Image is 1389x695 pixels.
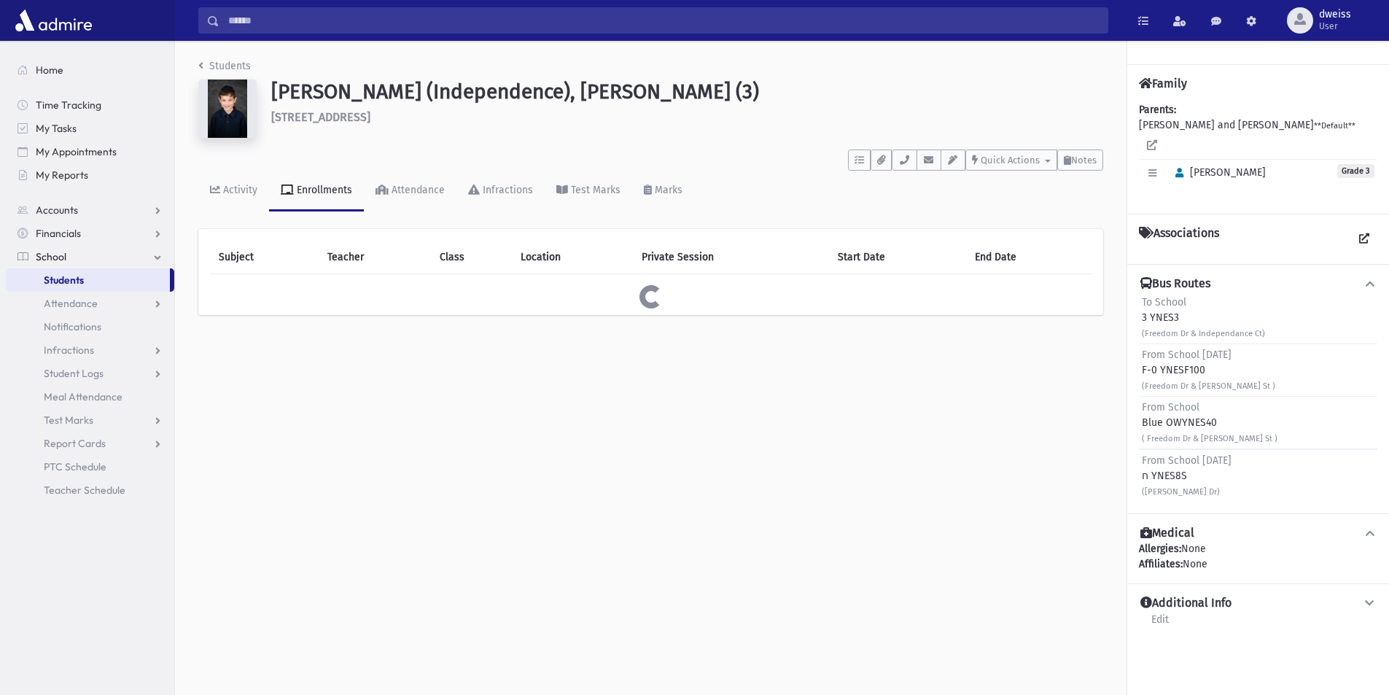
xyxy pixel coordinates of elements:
[1142,296,1186,308] span: To School
[44,484,125,497] span: Teacher Schedule
[44,273,84,287] span: Students
[210,241,319,274] th: Subject
[44,413,93,427] span: Test Marks
[219,7,1108,34] input: Search
[1139,541,1377,572] div: None
[6,117,174,140] a: My Tasks
[1151,611,1170,637] a: Edit
[6,362,174,385] a: Student Logs
[6,140,174,163] a: My Appointments
[1142,400,1277,446] div: Blue OWYNES40
[36,145,117,158] span: My Appointments
[1139,526,1377,541] button: Medical
[198,79,257,138] img: 9kAAAAAAAAAAAAAAAAAAAAAAAAAAAAAAAAAAAAAAAAAAAAAAAAAAAAAAAAAAAAAAAAAAAAAAAAAAAAAAAAAAAAAAAAAAAAAAA...
[1142,347,1275,393] div: F-0 YNESF100
[36,203,78,217] span: Accounts
[6,222,174,245] a: Financials
[1142,401,1199,413] span: From School
[1139,102,1377,202] div: [PERSON_NAME] and [PERSON_NAME]
[829,241,966,274] th: Start Date
[6,455,174,478] a: PTC Schedule
[6,245,174,268] a: School
[965,150,1057,171] button: Quick Actions
[1139,77,1187,90] h4: Family
[6,408,174,432] a: Test Marks
[6,478,174,502] a: Teacher Schedule
[1351,226,1377,252] a: View all Associations
[1057,150,1103,171] button: Notes
[36,250,66,263] span: School
[1319,9,1351,20] span: dweiss
[6,93,174,117] a: Time Tracking
[1337,164,1374,178] span: Grade 3
[1139,596,1377,611] button: Additional Info
[198,58,251,79] nav: breadcrumb
[319,241,431,274] th: Teacher
[294,184,352,196] div: Enrollments
[1142,349,1232,361] span: From School [DATE]
[1319,20,1351,32] span: User
[271,79,1103,104] h1: [PERSON_NAME] (Independence), [PERSON_NAME] (3)
[6,58,174,82] a: Home
[271,110,1103,124] h6: [STREET_ADDRESS]
[966,241,1092,274] th: End Date
[6,163,174,187] a: My Reports
[36,227,81,240] span: Financials
[1071,155,1097,166] span: Notes
[269,171,364,211] a: Enrollments
[1139,556,1377,572] div: None
[1140,276,1210,292] h4: Bus Routes
[364,171,456,211] a: Attendance
[1142,453,1232,499] div: ח YNES8S
[1139,558,1183,570] b: Affiliates:
[456,171,545,211] a: Infractions
[1142,454,1232,467] span: From School [DATE]
[1142,381,1275,391] small: (Freedom Dr & [PERSON_NAME] St )
[431,241,512,274] th: Class
[220,184,257,196] div: Activity
[44,437,106,450] span: Report Cards
[6,198,174,222] a: Accounts
[1140,596,1232,611] h4: Additional Info
[36,122,77,135] span: My Tasks
[1142,295,1265,341] div: 3 YNES3
[1142,329,1265,338] small: (Freedom Dr & Independance Ct)
[545,171,632,211] a: Test Marks
[198,60,251,72] a: Students
[36,168,88,182] span: My Reports
[1140,526,1194,541] h4: Medical
[632,171,694,211] a: Marks
[6,385,174,408] a: Meal Attendance
[568,184,620,196] div: Test Marks
[44,367,104,380] span: Student Logs
[480,184,533,196] div: Infractions
[44,343,94,357] span: Infractions
[44,297,98,310] span: Attendance
[6,315,174,338] a: Notifications
[36,98,101,112] span: Time Tracking
[389,184,445,196] div: Attendance
[6,432,174,455] a: Report Cards
[198,171,269,211] a: Activity
[44,320,101,333] span: Notifications
[6,268,170,292] a: Students
[981,155,1040,166] span: Quick Actions
[512,241,633,274] th: Location
[1139,226,1219,252] h4: Associations
[1139,104,1176,116] b: Parents:
[633,241,829,274] th: Private Session
[1142,487,1220,497] small: ([PERSON_NAME] Dr)
[1139,276,1377,292] button: Bus Routes
[652,184,682,196] div: Marks
[1142,434,1277,443] small: ( Freedom Dr & [PERSON_NAME] St )
[44,390,122,403] span: Meal Attendance
[1169,166,1266,179] span: [PERSON_NAME]
[6,292,174,315] a: Attendance
[36,63,63,77] span: Home
[6,338,174,362] a: Infractions
[44,460,106,473] span: PTC Schedule
[1139,543,1181,555] b: Allergies:
[12,6,96,35] img: AdmirePro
